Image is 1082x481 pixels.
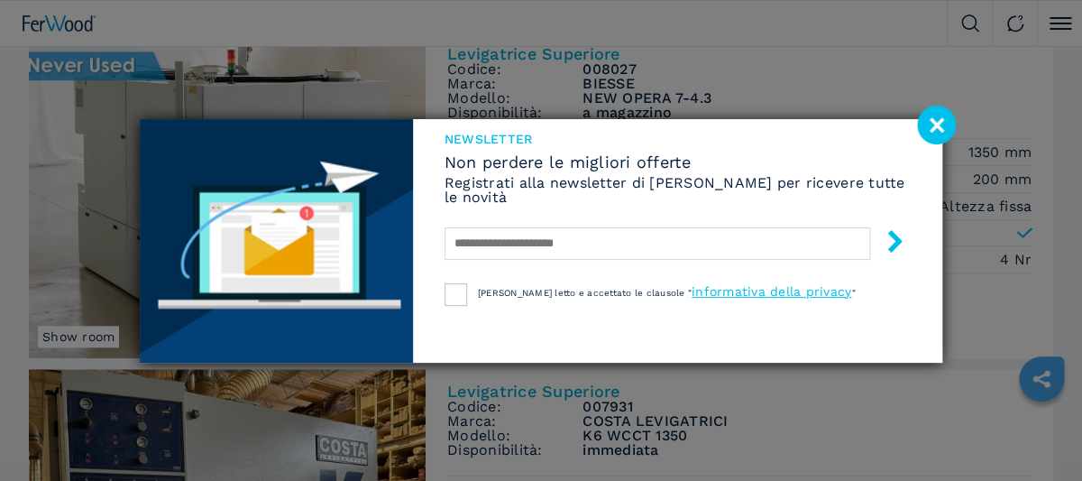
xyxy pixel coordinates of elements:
img: Newsletter image [140,119,413,363]
a: informativa della privacy [692,284,851,299]
button: submit-button [866,223,906,265]
span: [PERSON_NAME] letto e accettato le clausole " [478,288,692,298]
span: " [851,288,855,298]
h6: Registrati alla newsletter di [PERSON_NAME] per ricevere tutte le novità [445,176,911,205]
span: Non perdere le migliori offerte [445,154,911,171]
span: NEWSLETTER [445,133,911,145]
